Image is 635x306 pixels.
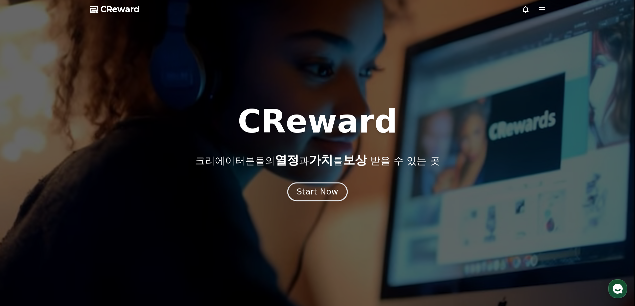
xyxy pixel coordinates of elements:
[44,211,86,228] a: 대화
[195,153,440,167] p: 크리에이터분들의 과 를 받을 수 있는 곳
[275,153,299,167] span: 열정
[289,189,346,196] a: Start Now
[238,106,397,138] h1: CReward
[343,153,367,167] span: 보상
[287,182,348,201] button: Start Now
[297,186,338,197] div: Start Now
[61,221,69,227] span: 대화
[103,221,111,226] span: 설정
[309,153,333,167] span: 가치
[90,4,140,15] a: CReward
[21,221,25,226] span: 홈
[86,211,128,228] a: 설정
[2,211,44,228] a: 홈
[100,4,140,15] span: CReward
